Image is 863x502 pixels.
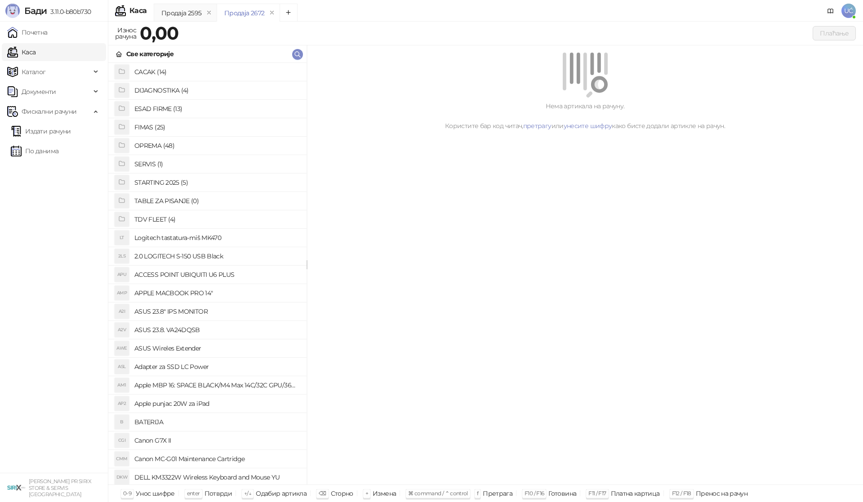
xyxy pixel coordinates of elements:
h4: Logitech tastatura-miš MK470 [134,231,299,245]
div: Износ рачуна [113,24,138,42]
small: [PERSON_NAME] PR SIRIX STORE & SERVIS [GEOGRAPHIC_DATA] [29,478,91,498]
a: претрагу [523,122,552,130]
h4: Apple MBP 16: SPACE BLACK/M4 Max 14C/32C GPU/36GB/1T-ZEE [134,378,299,392]
h4: ACCESS POINT UBIQUITI U6 PLUS [134,267,299,282]
span: F12 / F18 [672,490,691,497]
div: B [115,415,129,429]
div: CGI [115,433,129,448]
a: По данима [11,142,58,160]
a: Каса [7,43,36,61]
button: Плаћање [813,26,856,40]
div: Платна картица [611,488,660,499]
h4: CACAK (14) [134,65,299,79]
h4: Adapter za SSD LC Power [134,360,299,374]
div: Претрага [483,488,512,499]
div: A2V [115,323,129,337]
h4: ASUS 23.8. VA24DQSB [134,323,299,337]
h4: BATERIJA [134,415,299,429]
h4: APPLE MACBOOK PRO 14" [134,286,299,300]
div: Продаја 2595 [161,8,201,18]
span: UĆ [841,4,856,18]
div: Одабир артикла [256,488,307,499]
span: + [365,490,368,497]
h4: ASUS 23.8" IPS MONITOR [134,304,299,319]
span: F10 / F16 [525,490,544,497]
h4: DELL KM3322W Wireless Keyboard and Mouse YU [134,470,299,484]
h4: DIJAGNOSTIKA (4) [134,83,299,98]
img: 64x64-companyLogo-cb9a1907-c9b0-4601-bb5e-5084e694c383.png [7,479,25,497]
div: AWE [115,341,129,355]
h4: Canon MC-G01 Maintenance Cartridge [134,452,299,466]
div: AP2 [115,396,129,411]
a: Издати рачуни [11,122,71,140]
div: Каса [129,7,147,14]
a: Почетна [7,23,48,41]
div: APU [115,267,129,282]
h4: FIMAS (25) [134,120,299,134]
div: Измена [373,488,396,499]
span: Документи [22,83,56,101]
div: Све категорије [126,49,173,59]
h4: TABLE ZA PISANJE (0) [134,194,299,208]
h4: ASUS Wireles Extender [134,341,299,355]
div: A2I [115,304,129,319]
span: ⌫ [319,490,326,497]
button: remove [203,9,215,17]
div: Пренос на рачун [696,488,747,499]
div: ASL [115,360,129,374]
div: LT [115,231,129,245]
h4: 2.0 LOGITECH S-150 USB Black [134,249,299,263]
h4: ESAD FIRME (13) [134,102,299,116]
span: f [477,490,478,497]
div: CMM [115,452,129,466]
span: enter [187,490,200,497]
div: 2LS [115,249,129,263]
div: Унос шифре [136,488,175,499]
div: Сторно [331,488,353,499]
div: Нема артикала на рачуну. Користите бар код читач, или како бисте додали артикле на рачун. [318,101,852,131]
span: Бади [24,5,47,16]
span: Каталог [22,63,46,81]
div: Готовина [548,488,576,499]
h4: Canon G7X II [134,433,299,448]
div: AMP [115,286,129,300]
div: grid [108,63,307,484]
button: remove [266,9,278,17]
div: DKW [115,470,129,484]
strong: 0,00 [140,22,178,44]
span: F11 / F17 [588,490,606,497]
span: ⌘ command / ⌃ control [408,490,468,497]
h4: Apple punjac 20W za iPad [134,396,299,411]
h4: TDV FLEET (4) [134,212,299,227]
span: 3.11.0-b80b730 [47,8,91,16]
h4: SERVIS (1) [134,157,299,171]
h4: STARTING 2025 (5) [134,175,299,190]
span: 0-9 [123,490,131,497]
span: Фискални рачуни [22,102,76,120]
div: AM1 [115,378,129,392]
button: Add tab [280,4,298,22]
div: Продаја 2672 [224,8,264,18]
div: Потврди [205,488,232,499]
a: унесите шифру [564,122,612,130]
span: ↑/↓ [244,490,251,497]
img: Logo [5,4,20,18]
h4: OPREMA (48) [134,138,299,153]
a: Документација [823,4,838,18]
